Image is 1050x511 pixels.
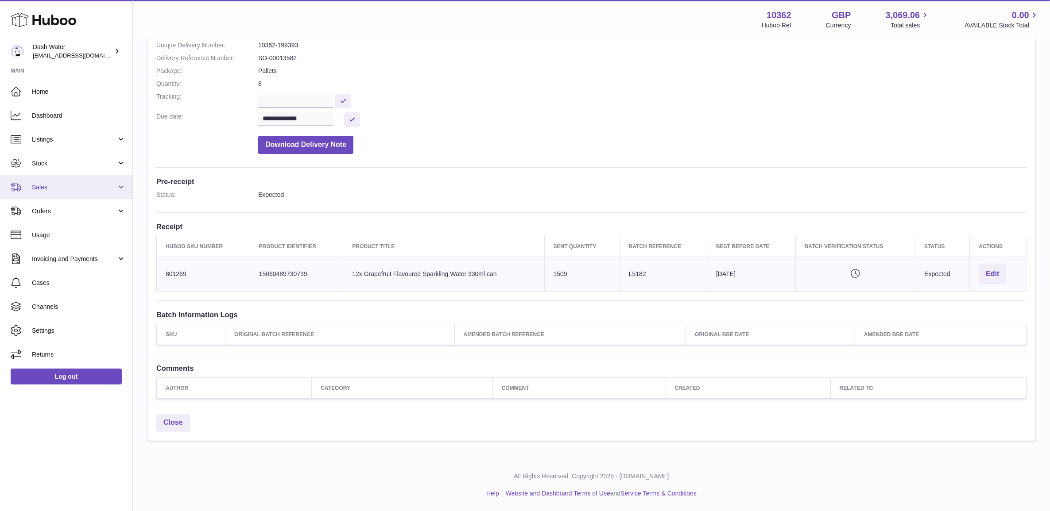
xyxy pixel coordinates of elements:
a: Website and Dashboard Terms of Use [506,490,610,497]
td: 1509 [544,257,620,291]
span: Orders [32,207,116,215]
th: Comment [492,378,666,399]
span: 3,069.06 [886,9,920,21]
td: 801269 [157,257,250,291]
span: Channels [32,303,126,311]
dt: Delivery Reference Number: [156,54,258,62]
a: Log out [11,369,122,384]
dt: Tracking: [156,92,258,108]
span: 0.00 [1012,9,1029,21]
dt: Unique Delivery Number: [156,41,258,50]
th: Huboo SKU Number [157,236,250,257]
th: Amended BBE Date [855,324,1027,345]
dt: Package: [156,67,258,75]
strong: 10362 [767,9,791,21]
th: Created [666,378,830,399]
th: Author [157,378,312,399]
span: Total sales [891,21,930,30]
a: 3,069.06 Total sales [886,9,930,30]
th: Related to [830,378,1026,399]
span: AVAILABLE Stock Total [965,21,1039,30]
span: Returns [32,350,126,359]
span: Dashboard [32,111,126,120]
dt: Due date: [156,112,258,127]
span: Listings [32,135,116,144]
th: Amended Batch Reference [454,324,686,345]
span: Cases [32,279,126,287]
span: [EMAIL_ADDRESS][DOMAIN_NAME] [33,52,130,59]
th: Category [312,378,492,399]
img: internalAdmin-10362@internal.huboo.com [11,45,24,58]
td: [DATE] [707,257,796,291]
h3: Receipt [156,222,1027,231]
span: Stock [32,159,116,168]
th: Sent Quantity [544,236,620,257]
th: Original Batch Reference [225,324,454,345]
td: Expected [915,257,970,291]
th: Actions [970,236,1027,257]
th: Best Before Date [707,236,796,257]
dd: SO-00013582 [258,54,1027,62]
dd: Expected [258,191,1027,199]
span: Home [32,88,126,96]
th: Batch Reference [620,236,707,257]
span: Sales [32,183,116,192]
div: Huboo Ref [762,21,791,30]
dd: 8 [258,80,1027,88]
strong: GBP [832,9,851,21]
p: All Rights Reserved. Copyright 2025 - [DOMAIN_NAME] [140,472,1043,480]
li: and [503,489,697,498]
a: Close [156,414,190,432]
dt: Status: [156,191,258,199]
span: Usage [32,231,126,239]
div: Dash Water [33,43,112,60]
td: 15060489730739 [250,257,343,291]
td: L5182 [620,257,707,291]
th: Product Identifier [250,236,343,257]
span: Settings [32,327,126,335]
a: Help [486,490,499,497]
td: 12x Grapefruit Flavoured Sparkling Water 330ml can [343,257,544,291]
button: Edit [979,264,1006,284]
th: Batch Verification Status [795,236,915,257]
h3: Batch Information Logs [156,310,1027,319]
th: Original BBE Date [686,324,855,345]
a: 0.00 AVAILABLE Stock Total [965,9,1039,30]
th: SKU [157,324,225,345]
a: Service Terms & Conditions [620,490,697,497]
dd: 10362-199393 [258,41,1027,50]
dt: Quantity: [156,80,258,88]
h3: Pre-receipt [156,177,1027,186]
h3: Comments [156,363,1027,373]
button: Download Delivery Note [258,136,353,154]
th: Product title [343,236,544,257]
dd: Pallets [258,67,1027,75]
div: Currency [826,21,851,30]
span: Invoicing and Payments [32,255,116,263]
th: Status [915,236,970,257]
